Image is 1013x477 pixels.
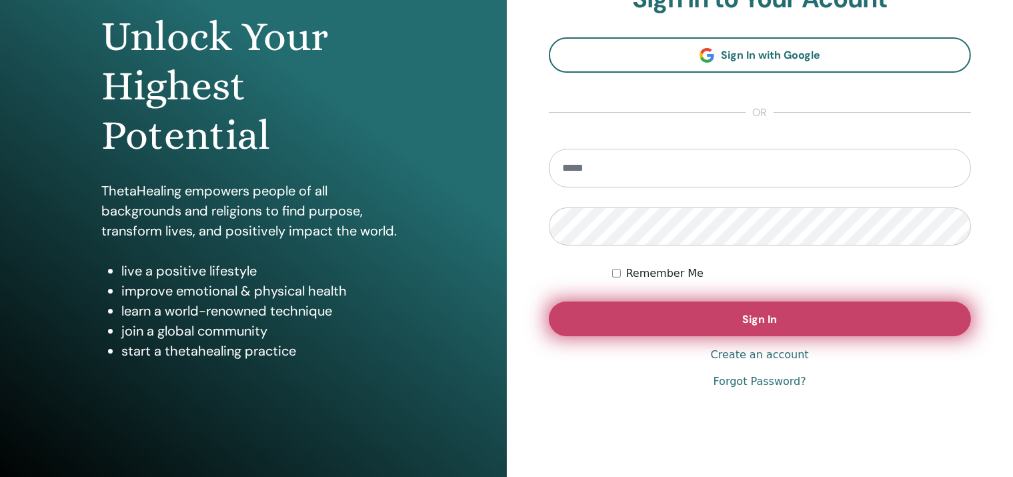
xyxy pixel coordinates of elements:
[101,181,405,241] p: ThetaHealing empowers people of all backgrounds and religions to find purpose, transform lives, a...
[549,37,972,73] a: Sign In with Google
[121,261,405,281] li: live a positive lifestyle
[121,281,405,301] li: improve emotional & physical health
[711,347,809,363] a: Create an account
[121,321,405,341] li: join a global community
[746,105,774,121] span: or
[121,341,405,361] li: start a thetahealing practice
[714,374,806,390] a: Forgot Password?
[721,48,820,62] span: Sign In with Google
[612,266,971,282] div: Keep me authenticated indefinitely or until I manually logout
[742,312,777,326] span: Sign In
[121,301,405,321] li: learn a world-renowned technique
[101,12,405,161] h1: Unlock Your Highest Potential
[549,302,972,336] button: Sign In
[626,266,704,282] label: Remember Me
